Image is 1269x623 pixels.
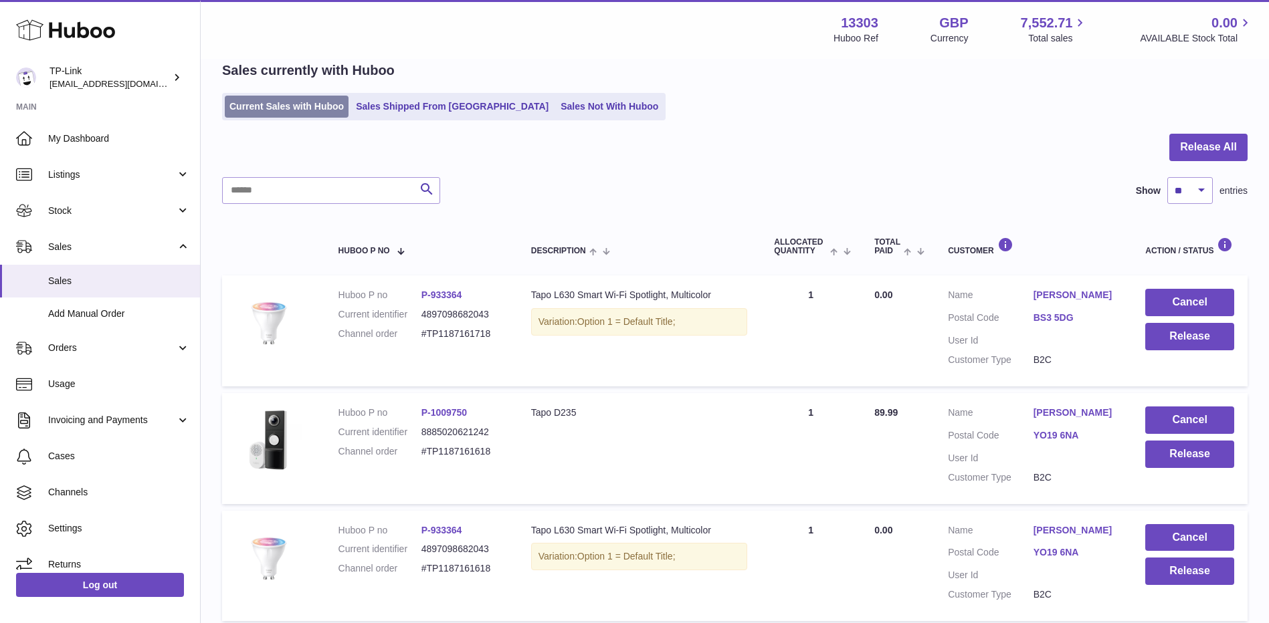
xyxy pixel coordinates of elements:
span: 0.00 [874,525,892,535]
span: Usage [48,378,190,390]
dt: Customer Type [948,588,1034,601]
dt: Channel order [338,562,421,575]
dd: 8885020621242 [421,426,504,439]
td: 1 [761,393,861,504]
span: [EMAIL_ADDRESS][DOMAIN_NAME] [50,78,197,89]
span: Option 1 = Default Title; [577,316,676,327]
dt: Current identifier [338,308,421,321]
dd: #TP1187161618 [421,562,504,575]
span: Total sales [1028,32,1088,45]
img: 133031727278049.jpg [235,406,302,473]
div: Action / Status [1145,237,1234,255]
div: Tapo L630 Smart Wi-Fi Spotlight, Multicolor [531,524,748,537]
label: Show [1136,184,1161,197]
div: Currency [931,32,969,45]
dt: Postal Code [948,546,1034,562]
a: Sales Shipped From [GEOGRAPHIC_DATA] [351,96,553,118]
span: Orders [48,342,176,354]
span: 0.00 [874,289,892,300]
a: Current Sales with Huboo [225,96,349,118]
dt: Name [948,289,1034,305]
a: 7,552.71 Total sales [1021,14,1088,45]
div: Tapo D235 [531,406,748,419]
a: Log out [16,573,184,597]
td: 1 [761,275,861,386]
strong: GBP [939,14,968,32]
span: Description [531,247,586,255]
dt: Huboo P no [338,406,421,419]
dt: Name [948,524,1034,540]
strong: 13303 [841,14,878,32]
span: 0.00 [1211,14,1238,32]
span: 7,552.71 [1021,14,1073,32]
dt: Channel order [338,328,421,340]
dt: Customer Type [948,354,1034,366]
span: Listings [48,168,176,181]
button: Release [1145,323,1234,350]
a: P-933364 [421,525,462,535]
dt: User Id [948,569,1034,582]
a: YO19 6NA [1034,546,1119,559]
div: Huboo Ref [834,32,878,45]
dt: Huboo P no [338,524,421,537]
td: 1 [761,511,861,622]
dt: Current identifier [338,426,421,439]
a: YO19 6NA [1034,429,1119,442]
span: Stock [48,205,176,217]
img: Tapo_L630_01_large_20220706070413f.jpg [235,289,302,356]
span: Channels [48,486,190,499]
button: Release [1145,557,1234,585]
span: Settings [48,522,190,535]
div: Customer [948,237,1118,255]
span: Total paid [874,238,900,255]
span: Add Manual Order [48,307,190,320]
span: Option 1 = Default Title; [577,551,676,562]
dd: B2C [1034,588,1119,601]
dt: Channel order [338,445,421,458]
dd: #TP1187161618 [421,445,504,458]
div: Tapo L630 Smart Wi-Fi Spotlight, Multicolor [531,289,748,301]
dd: 4897098682043 [421,308,504,321]
div: TP-Link [50,65,170,90]
dt: Postal Code [948,311,1034,328]
span: Cases [48,450,190,463]
span: My Dashboard [48,132,190,145]
dd: 4897098682043 [421,543,504,555]
div: Variation: [531,308,748,336]
button: Cancel [1145,289,1234,316]
dd: #TP1187161718 [421,328,504,340]
button: Cancel [1145,406,1234,434]
dt: User Id [948,452,1034,465]
a: P-1009750 [421,407,468,418]
button: Release [1145,441,1234,468]
a: Sales Not With Huboo [556,96,663,118]
span: Returns [48,558,190,571]
span: AVAILABLE Stock Total [1140,32,1253,45]
a: P-933364 [421,289,462,300]
span: Sales [48,241,176,253]
dt: User Id [948,334,1034,347]
dt: Current identifier [338,543,421,555]
a: [PERSON_NAME] [1034,406,1119,419]
span: 89.99 [874,407,898,418]
span: Huboo P no [338,247,390,255]
dt: Postal Code [948,429,1034,445]
span: Sales [48,275,190,287]
span: Invoicing and Payments [48,414,176,426]
a: BS3 5DG [1034,311,1119,324]
img: Tapo_L630_01_large_20220706070413f.jpg [235,524,302,591]
dd: B2C [1034,471,1119,484]
span: ALLOCATED Quantity [774,238,826,255]
a: [PERSON_NAME] [1034,524,1119,537]
button: Cancel [1145,524,1234,551]
dd: B2C [1034,354,1119,366]
dt: Name [948,406,1034,422]
h2: Sales currently with Huboo [222,61,395,80]
img: gaby.chen@tp-link.com [16,68,36,88]
button: Release All [1169,134,1248,161]
dt: Customer Type [948,471,1034,484]
a: 0.00 AVAILABLE Stock Total [1140,14,1253,45]
dt: Huboo P no [338,289,421,301]
a: [PERSON_NAME] [1034,289,1119,301]
div: Variation: [531,543,748,570]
